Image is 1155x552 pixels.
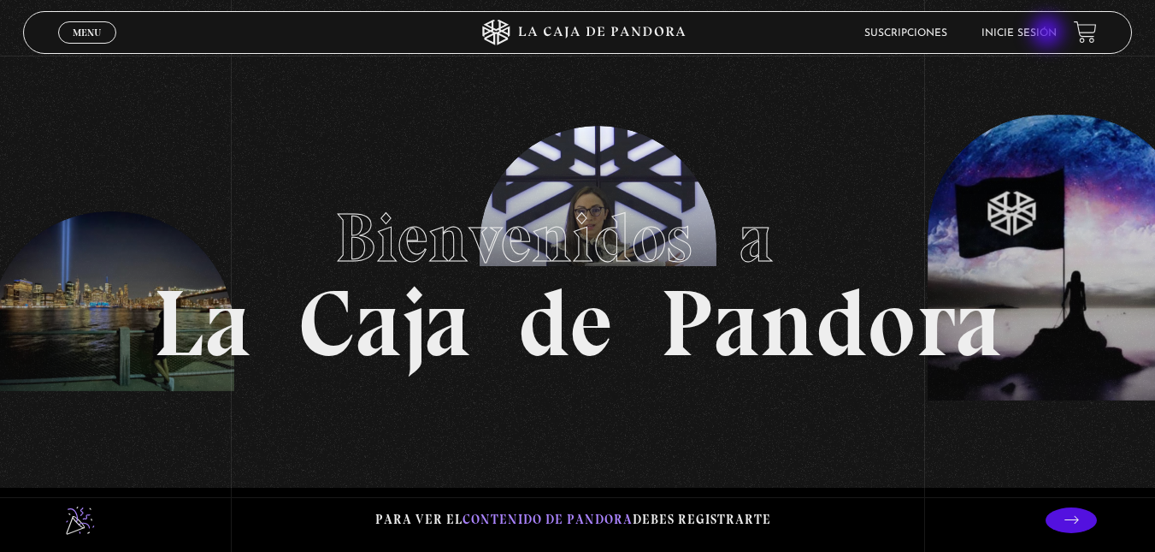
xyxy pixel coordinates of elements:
a: View your shopping cart [1074,21,1097,44]
span: Menu [73,27,101,38]
a: Suscripciones [864,28,947,39]
h1: La Caja de Pandora [153,182,1002,371]
a: Inicie sesión [981,28,1057,39]
span: contenido de Pandora [463,512,633,527]
span: Cerrar [67,42,107,54]
p: Para ver el debes registrarte [375,508,771,531]
span: Bienvenidos a [335,197,821,279]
